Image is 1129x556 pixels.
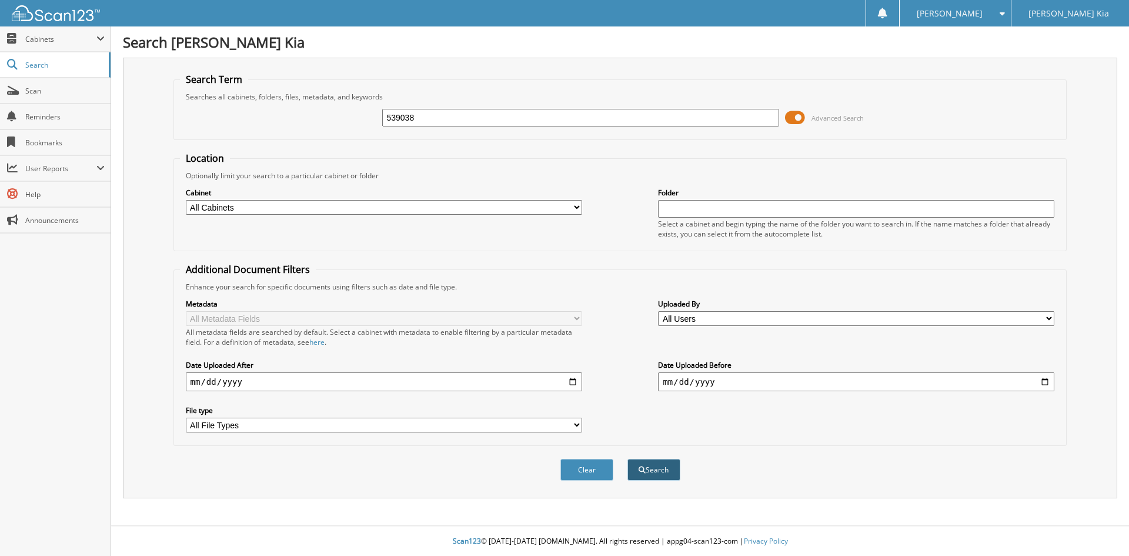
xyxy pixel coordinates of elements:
[25,189,105,199] span: Help
[25,138,105,148] span: Bookmarks
[658,188,1054,198] label: Folder
[25,112,105,122] span: Reminders
[12,5,100,21] img: scan123-logo-white.svg
[453,536,481,546] span: Scan123
[180,73,248,86] legend: Search Term
[186,405,582,415] label: File type
[180,171,1061,181] div: Optionally limit your search to a particular cabinet or folder
[1070,500,1129,556] iframe: Chat Widget
[25,34,96,44] span: Cabinets
[1028,10,1109,17] span: [PERSON_NAME] Kia
[186,188,582,198] label: Cabinet
[25,60,103,70] span: Search
[111,527,1129,556] div: © [DATE]-[DATE] [DOMAIN_NAME]. All rights reserved | appg04-scan123-com |
[186,372,582,391] input: start
[123,32,1117,52] h1: Search [PERSON_NAME] Kia
[180,263,316,276] legend: Additional Document Filters
[25,215,105,225] span: Announcements
[180,282,1061,292] div: Enhance your search for specific documents using filters such as date and file type.
[25,86,105,96] span: Scan
[180,152,230,165] legend: Location
[180,92,1061,102] div: Searches all cabinets, folders, files, metadata, and keywords
[658,219,1054,239] div: Select a cabinet and begin typing the name of the folder you want to search in. If the name match...
[627,459,680,481] button: Search
[811,114,864,122] span: Advanced Search
[186,299,582,309] label: Metadata
[658,372,1054,391] input: end
[658,360,1054,370] label: Date Uploaded Before
[186,360,582,370] label: Date Uploaded After
[309,337,325,347] a: here
[25,164,96,174] span: User Reports
[744,536,788,546] a: Privacy Policy
[560,459,613,481] button: Clear
[917,10,983,17] span: [PERSON_NAME]
[186,327,582,347] div: All metadata fields are searched by default. Select a cabinet with metadata to enable filtering b...
[658,299,1054,309] label: Uploaded By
